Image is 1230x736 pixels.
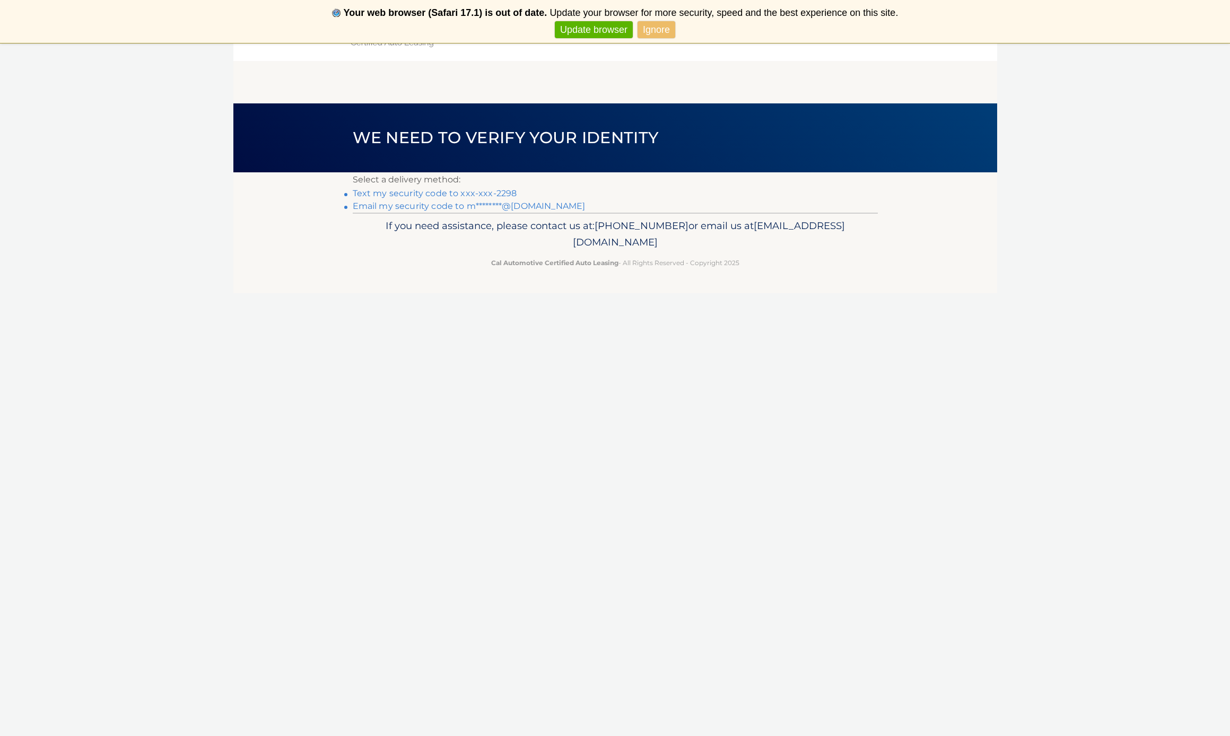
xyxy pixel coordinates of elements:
p: Select a delivery method: [353,172,878,187]
p: - All Rights Reserved - Copyright 2025 [360,257,871,268]
a: Update browser [555,21,633,39]
a: Text my security code to xxx-xxx-2298 [353,188,517,198]
span: Update your browser for more security, speed and the best experience on this site. [549,7,898,18]
a: Ignore [638,21,675,39]
b: Your web browser (Safari 17.1) is out of date. [344,7,547,18]
strong: Cal Automotive Certified Auto Leasing [491,259,618,267]
span: We need to verify your identity [353,128,659,147]
a: Email my security code to m********@[DOMAIN_NAME] [353,201,586,211]
p: If you need assistance, please contact us at: or email us at [360,217,871,251]
span: [PHONE_NUMBER] [595,220,688,232]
